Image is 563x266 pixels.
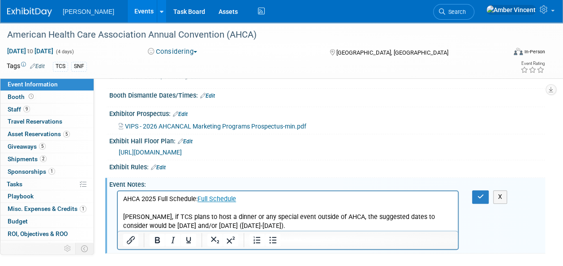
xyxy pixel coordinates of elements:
[8,143,46,150] span: Giveaways
[0,240,94,253] a: Attachments1
[4,27,499,43] div: American Health Care Association Annual Convention (AHCA)
[200,93,215,99] a: Edit
[0,190,94,202] a: Playbook
[109,134,545,146] div: Exhibit Hall Floor Plan:
[118,191,458,231] iframe: Rich Text Area
[48,168,55,175] span: 1
[60,243,76,254] td: Personalize Event Tab Strip
[223,234,238,246] button: Superscript
[80,206,86,212] span: 1
[63,131,70,137] span: 5
[0,128,94,140] a: Asset Reservations5
[8,155,47,163] span: Shipments
[0,166,94,178] a: Sponsorships1
[8,130,70,137] span: Asset Reservations
[445,9,466,15] span: Search
[109,107,545,119] div: Exhibitor Prospectus:
[165,234,181,246] button: Italic
[8,81,58,88] span: Event Information
[8,218,28,225] span: Budget
[173,111,188,117] a: Edit
[520,61,545,66] div: Event Rating
[7,61,45,72] td: Tags
[53,62,68,71] div: TCS
[8,118,62,125] span: Travel Reservations
[207,234,223,246] button: Subscript
[8,168,55,175] span: Sponsorships
[151,164,166,171] a: Edit
[55,49,74,55] span: (4 days)
[119,123,306,130] a: VIPS - 2026 AHCANCAL Marketing Programs Prospectus-min.pdf
[0,141,94,153] a: Giveaways5
[40,155,47,162] span: 2
[178,138,193,145] a: Edit
[145,47,201,56] button: Considering
[7,47,54,55] span: [DATE] [DATE]
[30,63,45,69] a: Edit
[7,180,22,188] span: Tasks
[119,149,182,156] a: [URL][DOMAIN_NAME]
[486,5,536,15] img: Amber Vincent
[46,243,52,249] span: 1
[71,62,87,71] div: SNF
[514,48,523,55] img: Format-Inperson.png
[125,123,306,130] span: VIPS - 2026 AHCANCAL Marketing Programs Prospectus-min.pdf
[150,234,165,246] button: Bold
[0,91,94,103] a: Booth
[467,47,545,60] div: Event Format
[8,243,52,250] span: Attachments
[27,93,35,100] span: Booth not reserved yet
[0,116,94,128] a: Travel Reservations
[0,228,94,240] a: ROI, Objectives & ROO
[0,78,94,90] a: Event Information
[8,230,68,237] span: ROI, Objectives & ROO
[8,93,35,100] span: Booth
[433,4,474,20] a: Search
[336,49,448,56] span: [GEOGRAPHIC_DATA], [GEOGRAPHIC_DATA]
[265,234,280,246] button: Bullet list
[8,193,34,200] span: Playbook
[181,234,196,246] button: Underline
[26,47,34,55] span: to
[109,178,545,189] div: Event Notes:
[249,234,265,246] button: Numbered list
[8,106,30,113] span: Staff
[7,8,52,17] img: ExhibitDay
[23,106,30,112] span: 9
[0,153,94,165] a: Shipments2
[0,178,94,190] a: Tasks
[123,234,138,246] button: Insert/edit link
[109,89,545,100] div: Booth Dismantle Dates/Times:
[0,215,94,227] a: Budget
[0,103,94,116] a: Staff9
[39,143,46,150] span: 5
[109,160,545,172] div: Exhibit Rules:
[8,205,86,212] span: Misc. Expenses & Credits
[493,190,507,203] button: X
[76,243,94,254] td: Toggle Event Tabs
[0,203,94,215] a: Misc. Expenses & Credits1
[63,8,114,15] span: [PERSON_NAME]
[524,48,545,55] div: In-Person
